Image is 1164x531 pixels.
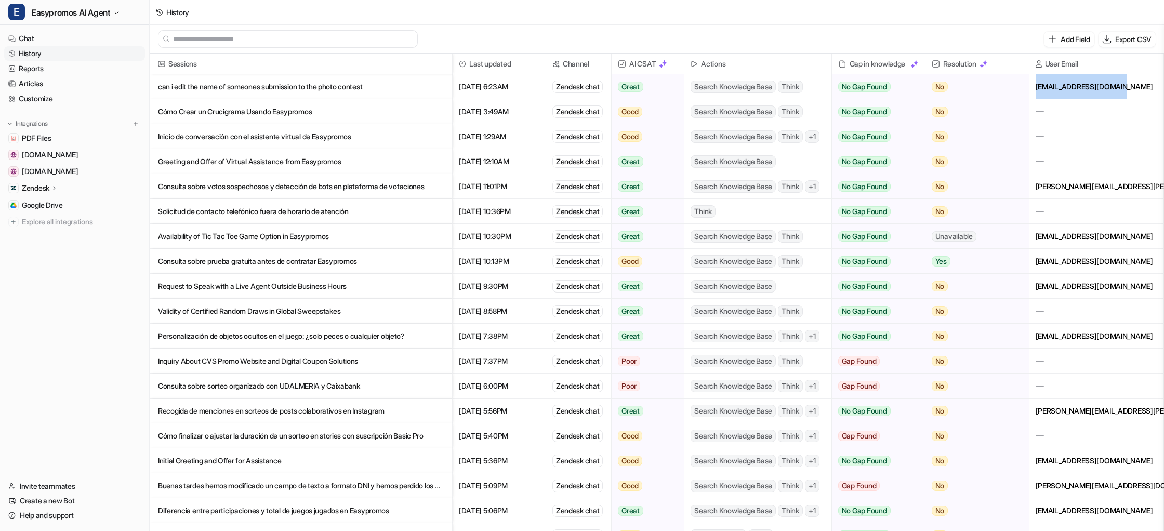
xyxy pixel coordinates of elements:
button: Great [612,324,678,349]
button: Good [612,473,678,498]
a: easypromos-apiref.redoc.ly[DOMAIN_NAME] [4,164,145,179]
span: No [932,356,948,366]
button: Great [612,174,678,199]
span: No [932,506,948,516]
a: Google DriveGoogle Drive [4,198,145,213]
span: Great [618,82,643,92]
span: No Gap Found [838,107,891,117]
p: Consulta sobre sorteo organizado con UDALMERIA y Caixabank [158,374,444,399]
span: Google Drive [22,200,63,210]
div: Zendesk chat [552,355,603,367]
span: No [932,331,948,341]
button: Great [612,74,678,99]
a: History [4,46,145,61]
div: [EMAIL_ADDRESS][DOMAIN_NAME] [1029,324,1163,348]
div: Zendesk chat [552,105,603,118]
span: [DATE] 7:37PM [457,349,541,374]
div: Zendesk chat [552,230,603,243]
span: No Gap Found [838,506,891,516]
span: Think [778,380,803,392]
span: Unavailable [932,231,976,242]
span: Search Knowledge Base [691,380,776,392]
button: Poor [612,349,678,374]
span: No Gap Found [838,82,891,92]
span: Search Knowledge Base [691,280,776,293]
p: Initial Greeting and Offer for Assistance [158,448,444,473]
span: No [932,456,948,466]
button: Great [612,199,678,224]
span: [DOMAIN_NAME] [22,150,78,160]
div: [EMAIL_ADDRESS][DOMAIN_NAME] [1029,74,1163,99]
span: Think [778,230,803,243]
button: No [925,399,1021,423]
button: No [925,274,1021,299]
span: [DATE] 5:06PM [457,498,541,523]
span: Think [778,505,803,517]
p: Export CSV [1115,34,1152,45]
div: Zendesk chat [552,180,603,193]
span: Gap Found [838,481,880,491]
button: Gap Found [832,423,917,448]
button: No Gap Found [832,199,917,224]
p: Consulta sobre prueba gratuita antes de contratar Easypromos [158,249,444,274]
div: Zendesk chat [552,205,603,218]
img: menu_add.svg [132,120,139,127]
span: [DATE] 10:13PM [457,249,541,274]
span: Yes [932,256,950,267]
button: Great [612,399,678,423]
a: Customize [4,91,145,106]
img: explore all integrations [8,217,19,227]
span: No Gap Found [838,156,891,167]
button: No [925,99,1021,124]
a: www.easypromosapp.com[DOMAIN_NAME] [4,148,145,162]
span: + 1 [805,455,819,467]
span: Think [778,255,803,268]
span: [DATE] 1:29AM [457,124,541,149]
button: Good [612,124,678,149]
span: Great [618,506,643,516]
button: Gap Found [832,349,917,374]
p: Request to Speak with a Live Agent Outside Business Hours [158,274,444,299]
button: Yes [925,249,1021,274]
img: www.easypromosapp.com [10,152,17,158]
span: Think [778,455,803,467]
span: PDF Files [22,133,51,143]
span: Last updated [457,54,541,74]
a: Create a new Bot [4,494,145,508]
button: Great [612,274,678,299]
button: Great [612,224,678,249]
span: Think [778,405,803,417]
span: [DATE] 10:30PM [457,224,541,249]
span: Great [618,156,643,167]
span: Search Knowledge Base [691,130,776,143]
button: No Gap Found [832,274,917,299]
span: No Gap Found [838,206,891,217]
span: Think [778,105,803,118]
p: Inquiry About CVS Promo Website and Digital Coupon Solutions [158,349,444,374]
span: Great [618,181,643,192]
span: No Gap Found [838,181,891,192]
span: Sessions [154,54,448,74]
p: Zendesk [22,183,49,193]
span: [DATE] 6:00PM [457,374,541,399]
div: [PERSON_NAME][EMAIL_ADDRESS][PERSON_NAME][DOMAIN_NAME] [1029,399,1163,423]
div: Zendesk chat [552,405,603,417]
span: Great [618,231,643,242]
span: Explore all integrations [22,214,141,230]
span: No Gap Found [838,406,891,416]
span: Gap Found [838,431,880,441]
button: No Gap Found [832,99,917,124]
span: Search Knowledge Base [691,480,776,492]
div: Zendesk chat [552,430,603,442]
span: Search Knowledge Base [691,430,776,442]
div: Zendesk chat [552,155,603,168]
span: Think [778,330,803,342]
span: + 1 [805,130,819,143]
span: Search Knowledge Base [691,81,776,93]
span: No Gap Found [838,331,891,341]
span: No [932,156,948,167]
button: Gap Found [832,473,917,498]
span: No [932,206,948,217]
button: Good [612,99,678,124]
span: Think [778,81,803,93]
